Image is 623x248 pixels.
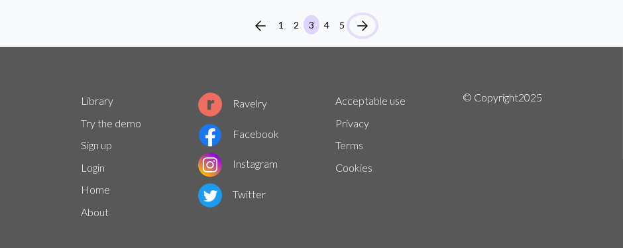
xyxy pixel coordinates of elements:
button: 1 [273,15,289,34]
a: Twitter [198,188,266,200]
img: Facebook logo [198,123,222,147]
i: Previous [253,18,268,34]
a: Facebook [198,127,279,140]
nav: Page navigation [247,15,376,36]
a: About [81,206,109,218]
img: Instagram logo [198,153,222,177]
p: © Copyright 2025 [463,90,542,223]
a: Cookies [335,161,372,174]
a: Acceptable use [335,94,406,107]
button: 5 [334,15,350,34]
a: Terms [335,139,363,151]
a: Ravelry [198,97,267,109]
img: Ravelry logo [198,93,222,117]
span: arrow_back [253,17,268,35]
button: 2 [288,15,304,34]
a: Home [81,183,110,196]
a: Library [81,94,113,107]
img: Twitter logo [198,184,222,208]
button: 3 [304,15,319,34]
a: Try the demo [81,117,141,129]
a: Login [81,161,105,174]
button: 4 [319,15,335,34]
a: Privacy [335,117,369,129]
button: Next [349,15,376,36]
span: arrow_forward [355,17,370,35]
a: Sign up [81,139,112,151]
a: Instagram [198,157,278,170]
button: Previous [247,15,274,36]
i: Next [355,18,370,34]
